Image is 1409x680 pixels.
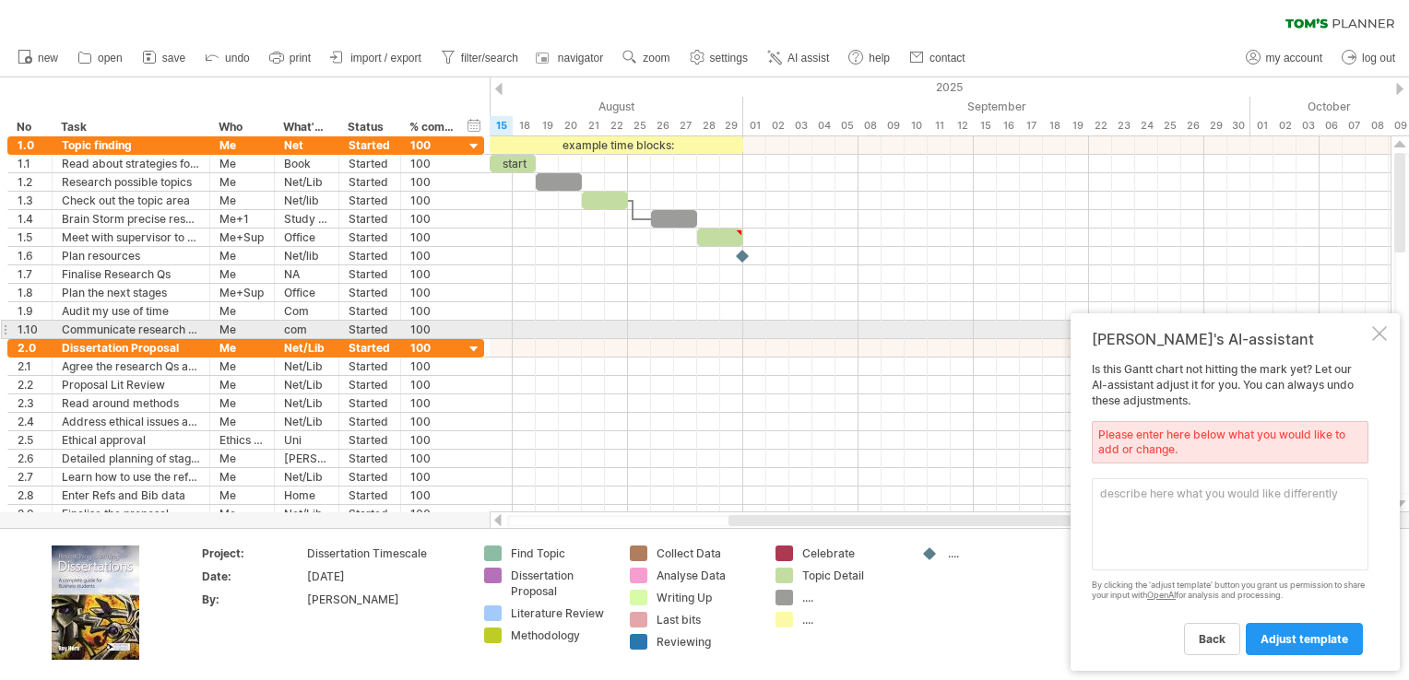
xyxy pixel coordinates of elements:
[558,52,603,64] span: navigator
[710,52,748,64] span: settings
[789,116,812,135] div: Wednesday, 3 September 2025
[62,505,200,522] div: Finalise the proposal
[657,590,757,605] div: Writing Up
[1246,623,1363,655] a: adjust template
[62,339,200,357] div: Dissertation Proposal
[137,46,191,70] a: save
[348,118,390,136] div: Status
[219,321,265,338] div: Me
[1020,116,1043,135] div: Wednesday, 17 September 2025
[284,468,329,486] div: Net/Lib
[62,210,200,228] div: Brain Storm precise research Qs
[436,46,524,70] a: filter/search
[1066,116,1089,135] div: Friday, 19 September 2025
[1297,116,1320,135] div: Friday, 3 October 2025
[62,302,200,320] div: Audit my use of time
[283,118,328,136] div: What's needed
[974,116,997,135] div: Monday, 15 September 2025
[1147,590,1176,600] a: OpenAI
[410,136,455,154] div: 100
[284,358,329,375] div: Net/Lib
[1320,116,1343,135] div: Monday, 6 October 2025
[951,116,974,135] div: Friday, 12 September 2025
[1273,116,1297,135] div: Thursday, 2 October 2025
[1184,623,1240,655] a: back
[410,192,455,209] div: 100
[219,229,265,246] div: Me+Sup
[410,265,455,283] div: 100
[349,210,391,228] div: Started
[511,605,611,621] div: Literature Review
[62,431,200,449] div: Ethical approval
[349,136,391,154] div: Started
[1199,632,1225,646] span: back
[410,505,455,522] div: 100
[643,52,669,64] span: zoom
[284,413,329,430] div: Net/Lib
[410,358,455,375] div: 100
[73,46,128,70] a: open
[219,118,264,136] div: Who
[605,116,628,135] div: Friday, 22 August 2025
[219,505,265,522] div: Me
[802,612,903,627] div: ....
[62,284,200,301] div: Plan the next stages
[202,545,303,561] div: Project:
[763,46,835,70] a: AI assist
[929,52,965,64] span: contact
[928,116,951,135] div: Thursday, 11 September 2025
[18,339,42,357] div: 2.0
[284,487,329,504] div: Home
[202,569,303,584] div: Date:
[290,52,311,64] span: print
[62,376,200,393] div: Proposal Lit Review
[618,46,675,70] a: zoom
[1261,632,1348,646] span: adjust template
[490,155,536,172] div: start
[1250,116,1273,135] div: Wednesday, 1 October 2025
[1227,116,1250,135] div: Tuesday, 30 September 2025
[18,376,42,393] div: 2.2
[62,394,200,412] div: Read around methods
[1043,116,1066,135] div: Thursday, 18 September 2025
[219,358,265,375] div: Me
[62,136,200,154] div: Topic finding
[62,468,200,486] div: Learn how to use the referencing in Word
[219,136,265,154] div: Me
[307,569,462,584] div: [DATE]
[350,52,421,64] span: import / export
[284,136,329,154] div: Net
[349,265,391,283] div: Started
[948,545,1048,561] div: ....
[18,265,42,283] div: 1.7
[326,46,427,70] a: import / export
[18,192,42,209] div: 1.3
[219,468,265,486] div: Me
[18,431,42,449] div: 2.5
[802,545,903,561] div: Celebrate
[1092,580,1368,601] div: By clicking the 'adjust template' button you grant us permission to share your input with for ana...
[52,545,139,660] img: ae64b563-e3e0-416d-90a8-e32b171956a1.jpg
[490,136,743,154] div: example time blocks:
[743,116,766,135] div: Monday, 1 September 2025
[410,173,455,191] div: 100
[349,247,391,264] div: Started
[410,302,455,320] div: 100
[284,265,329,283] div: NA
[219,394,265,412] div: Me
[284,339,329,357] div: Net/Lib
[905,116,928,135] div: Wednesday, 10 September 2025
[410,321,455,338] div: 100
[219,155,265,172] div: Me
[219,302,265,320] div: Me
[997,116,1020,135] div: Tuesday, 16 September 2025
[284,192,329,209] div: Net/lib
[284,210,329,228] div: Study Room
[349,155,391,172] div: Started
[284,302,329,320] div: Com
[409,118,454,136] div: % complete
[410,210,455,228] div: 100
[202,592,303,607] div: By:
[844,46,895,70] a: help
[410,468,455,486] div: 100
